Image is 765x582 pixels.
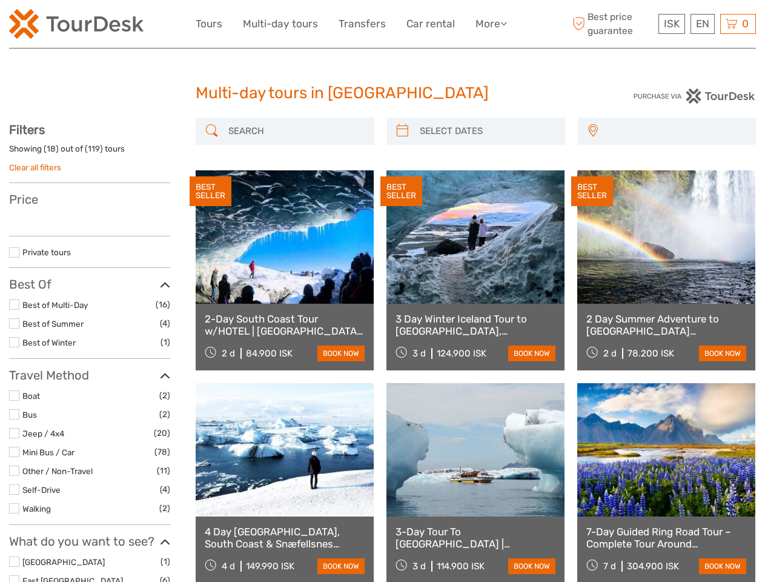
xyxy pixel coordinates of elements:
[475,15,507,33] a: More
[190,176,231,207] div: BEST SELLER
[246,348,293,359] div: 84.900 ISK
[586,526,746,550] a: 7-Day Guided Ring Road Tour – Complete Tour Around [GEOGRAPHIC_DATA]
[159,501,170,515] span: (2)
[740,18,750,30] span: 0
[627,561,679,572] div: 304.900 ISK
[437,348,486,359] div: 124.900 ISK
[22,391,40,401] a: Boat
[633,89,756,104] img: PurchaseViaTourDesk.png
[9,277,170,292] h3: Best Of
[628,348,674,359] div: 78.200 ISK
[412,348,426,359] span: 3 d
[196,15,222,33] a: Tours
[380,176,422,207] div: BEST SELLER
[9,534,170,549] h3: What do you want to see?
[88,143,100,155] label: 119
[571,176,613,207] div: BEST SELLER
[161,555,170,569] span: (1)
[22,429,64,438] a: Jeep / 4x4
[9,192,170,207] h3: Price
[22,319,84,329] a: Best of Summer
[603,561,616,572] span: 7 d
[22,466,93,476] a: Other / Non-Travel
[160,316,170,330] span: (4)
[205,526,365,550] a: 4 Day [GEOGRAPHIC_DATA], South Coast & Snæfellsnes Small-Group Tour
[246,561,294,572] div: 149.990 ISK
[156,298,170,312] span: (16)
[664,18,680,30] span: ISK
[22,485,61,495] a: Self-Drive
[586,313,746,338] a: 2 Day Summer Adventure to [GEOGRAPHIC_DATA] [GEOGRAPHIC_DATA], Glacier Hiking, [GEOGRAPHIC_DATA],...
[9,122,45,137] strong: Filters
[396,526,555,550] a: 3-Day Tour To [GEOGRAPHIC_DATA] | [GEOGRAPHIC_DATA], [GEOGRAPHIC_DATA], [GEOGRAPHIC_DATA] & Glaci...
[22,557,105,567] a: [GEOGRAPHIC_DATA]
[412,561,426,572] span: 3 d
[22,447,75,457] a: Mini Bus / Car
[690,14,715,34] div: EN
[699,346,746,361] a: book now
[9,143,170,162] div: Showing ( ) out of ( ) tours
[22,504,51,513] a: Walking
[154,426,170,440] span: (20)
[22,300,88,310] a: Best of Multi-Day
[222,561,235,572] span: 4 d
[396,313,555,338] a: 3 Day Winter Iceland Tour to [GEOGRAPHIC_DATA], [GEOGRAPHIC_DATA], [GEOGRAPHIC_DATA] and [GEOGRAP...
[22,247,71,257] a: Private tours
[406,15,455,33] a: Car rental
[569,10,655,37] span: Best price guarantee
[437,561,485,572] div: 114.900 ISK
[222,348,235,359] span: 2 d
[160,483,170,497] span: (4)
[9,162,61,172] a: Clear all filters
[317,346,365,361] a: book now
[22,338,76,347] a: Best of Winter
[154,445,170,459] span: (78)
[224,121,368,142] input: SEARCH
[508,346,555,361] a: book now
[603,348,617,359] span: 2 d
[159,407,170,421] span: (2)
[47,143,56,155] label: 18
[9,368,170,383] h3: Travel Method
[339,15,386,33] a: Transfers
[508,558,555,574] a: book now
[699,558,746,574] a: book now
[415,121,559,142] input: SELECT DATES
[9,9,144,39] img: 120-15d4194f-c635-41b9-a512-a3cb382bfb57_logo_small.png
[22,410,37,420] a: Bus
[157,464,170,478] span: (11)
[243,15,318,33] a: Multi-day tours
[161,335,170,349] span: (1)
[159,389,170,403] span: (2)
[196,84,569,103] h1: Multi-day tours in [GEOGRAPHIC_DATA]
[205,313,365,338] a: 2-Day South Coast Tour w/HOTEL | [GEOGRAPHIC_DATA], [GEOGRAPHIC_DATA], [GEOGRAPHIC_DATA] & Waterf...
[317,558,365,574] a: book now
